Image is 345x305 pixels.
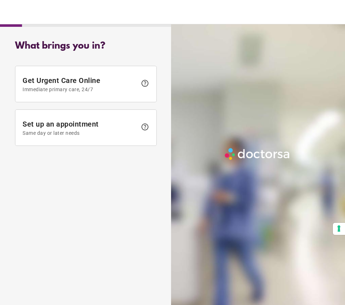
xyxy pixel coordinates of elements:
button: Your consent preferences for tracking technologies [333,223,345,235]
span: Get Urgent Care Online [23,76,137,92]
img: Logo-Doctorsa-trans-White-partial-flat.png [223,146,292,162]
span: Set up an appointment [23,120,137,136]
span: Same day or later needs [23,130,137,136]
span: help [141,123,149,131]
span: Immediate primary care, 24/7 [23,87,137,92]
div: What brings you in? [15,41,157,51]
span: help [141,79,149,88]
